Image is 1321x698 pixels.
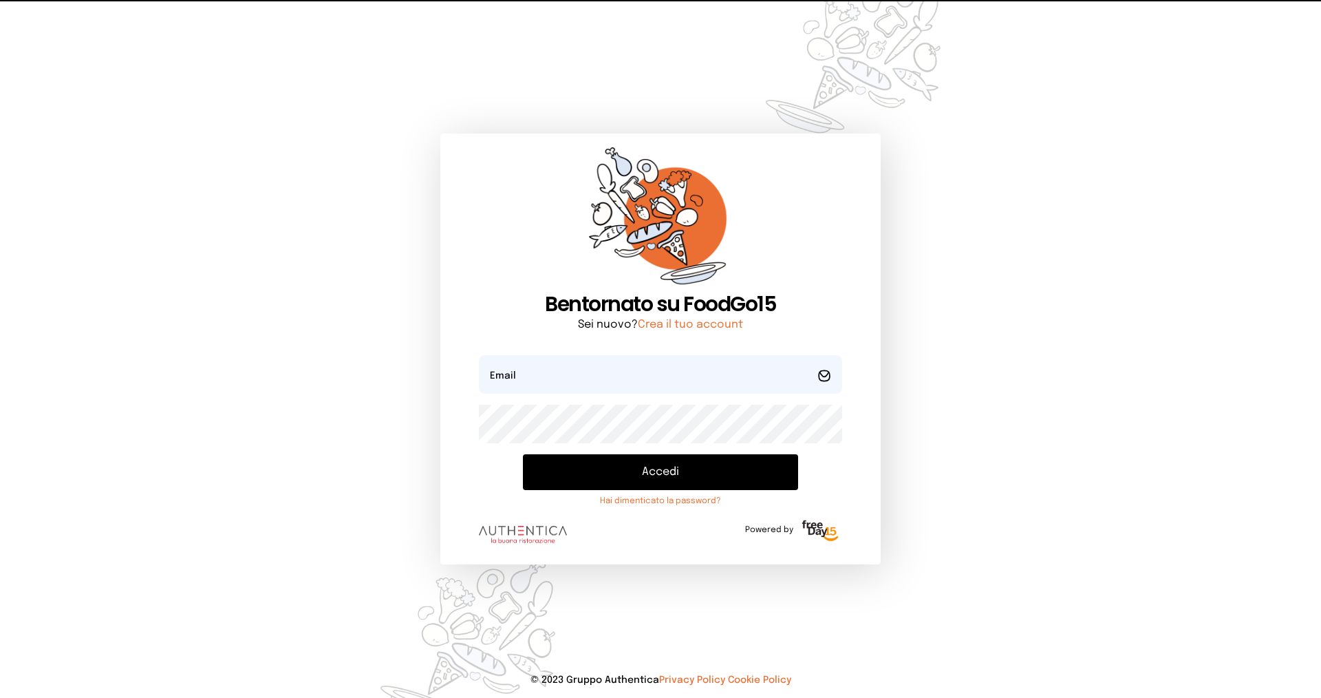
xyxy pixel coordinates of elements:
[22,673,1299,687] p: © 2023 Gruppo Authentica
[638,319,743,330] a: Crea il tuo account
[479,317,842,333] p: Sei nuovo?
[523,496,798,507] a: Hai dimenticato la password?
[479,292,842,317] h1: Bentornato su FoodGo15
[745,525,793,536] span: Powered by
[523,454,798,490] button: Accedi
[659,675,725,685] a: Privacy Policy
[799,518,842,545] img: logo-freeday.3e08031.png
[589,147,732,293] img: sticker-orange.65babaf.png
[479,526,567,544] img: logo.8f33a47.png
[728,675,791,685] a: Cookie Policy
